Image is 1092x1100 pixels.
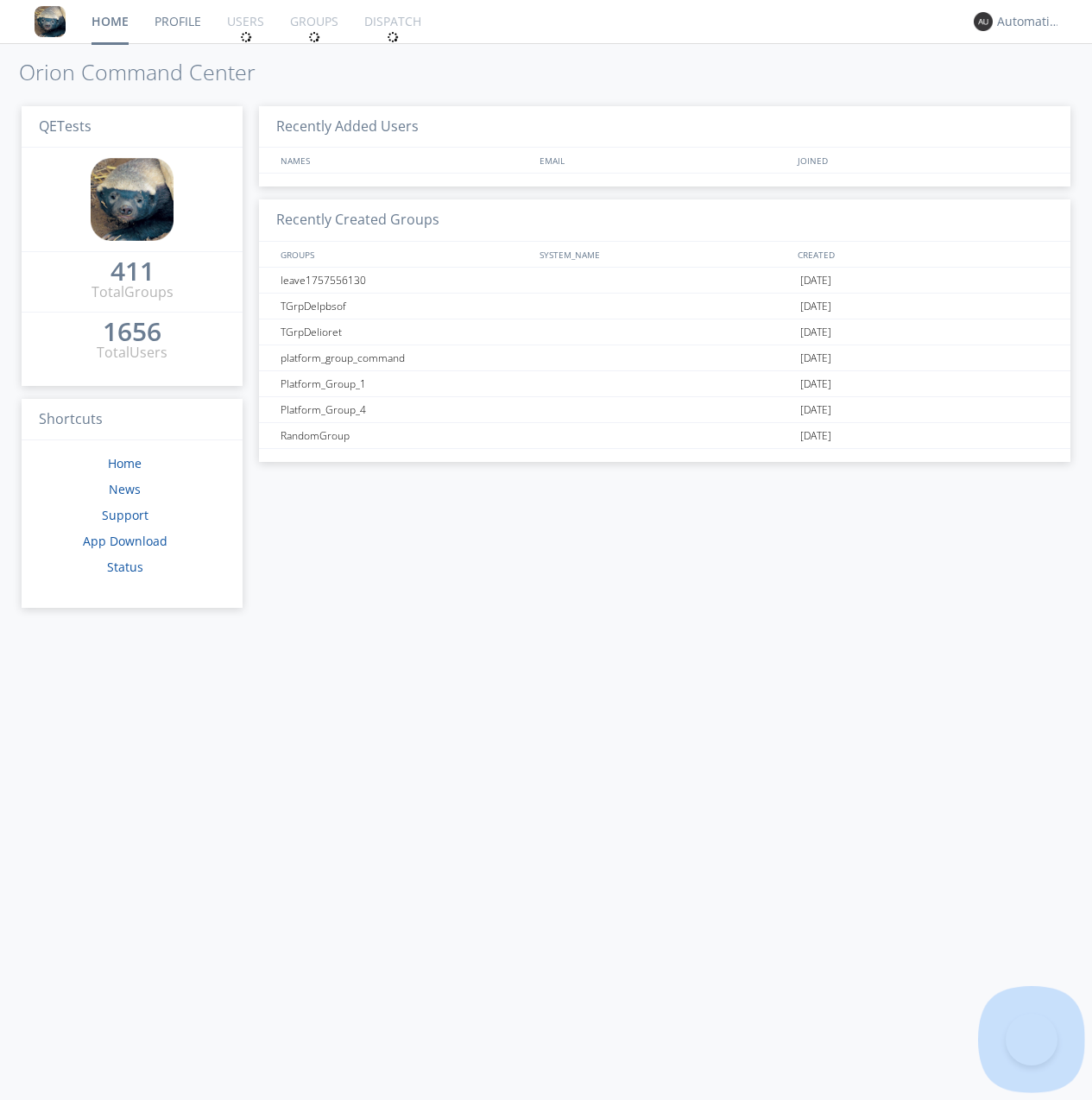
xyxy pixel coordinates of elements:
[276,319,533,345] div: TGrpDelioret
[259,268,1070,294] a: leave1757556130[DATE]
[800,268,831,294] span: [DATE]
[103,323,161,343] a: 1656
[276,242,530,267] div: GROUPS
[387,31,399,43] img: spin.svg
[276,371,533,396] div: Platform_Group_1
[259,199,1070,242] h3: Recently Created Groups
[308,31,320,43] img: spin.svg
[22,399,243,441] h3: Shortcuts
[91,158,174,241] img: 8ff700cf5bab4eb8a436322861af2272
[974,12,993,31] img: 373638.png
[800,345,831,371] span: [DATE]
[800,371,831,397] span: [DATE]
[793,242,1053,267] div: CREATED
[535,148,794,173] div: EMAIL
[97,343,167,363] div: Total Users
[259,106,1070,149] h3: Recently Added Users
[535,242,794,267] div: SYSTEM_NAME
[276,148,530,173] div: NAMES
[276,423,533,448] div: RandomGroup
[259,319,1070,345] a: TGrpDelioret[DATE]
[997,13,1062,30] div: Automation+0004
[1006,1014,1057,1065] iframe: Toggle Customer Support
[800,294,831,319] span: [DATE]
[276,397,533,422] div: Platform_Group_4
[276,268,533,293] div: leave1757556130
[259,423,1070,449] a: RandomGroup[DATE]
[800,423,831,449] span: [DATE]
[240,31,252,43] img: spin.svg
[793,148,1053,173] div: JOINED
[39,117,92,136] span: QETests
[102,507,148,523] a: Support
[800,319,831,345] span: [DATE]
[109,481,141,497] a: News
[259,371,1070,397] a: Platform_Group_1[DATE]
[110,262,155,282] a: 411
[259,294,1070,319] a: TGrpDelpbsof[DATE]
[259,345,1070,371] a: platform_group_command[DATE]
[92,282,174,302] div: Total Groups
[103,323,161,340] div: 1656
[107,559,143,575] a: Status
[276,294,533,319] div: TGrpDelpbsof
[276,345,533,370] div: platform_group_command
[35,6,66,37] img: 8ff700cf5bab4eb8a436322861af2272
[259,397,1070,423] a: Platform_Group_4[DATE]
[110,262,155,280] div: 411
[800,397,831,423] span: [DATE]
[83,533,167,549] a: App Download
[108,455,142,471] a: Home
